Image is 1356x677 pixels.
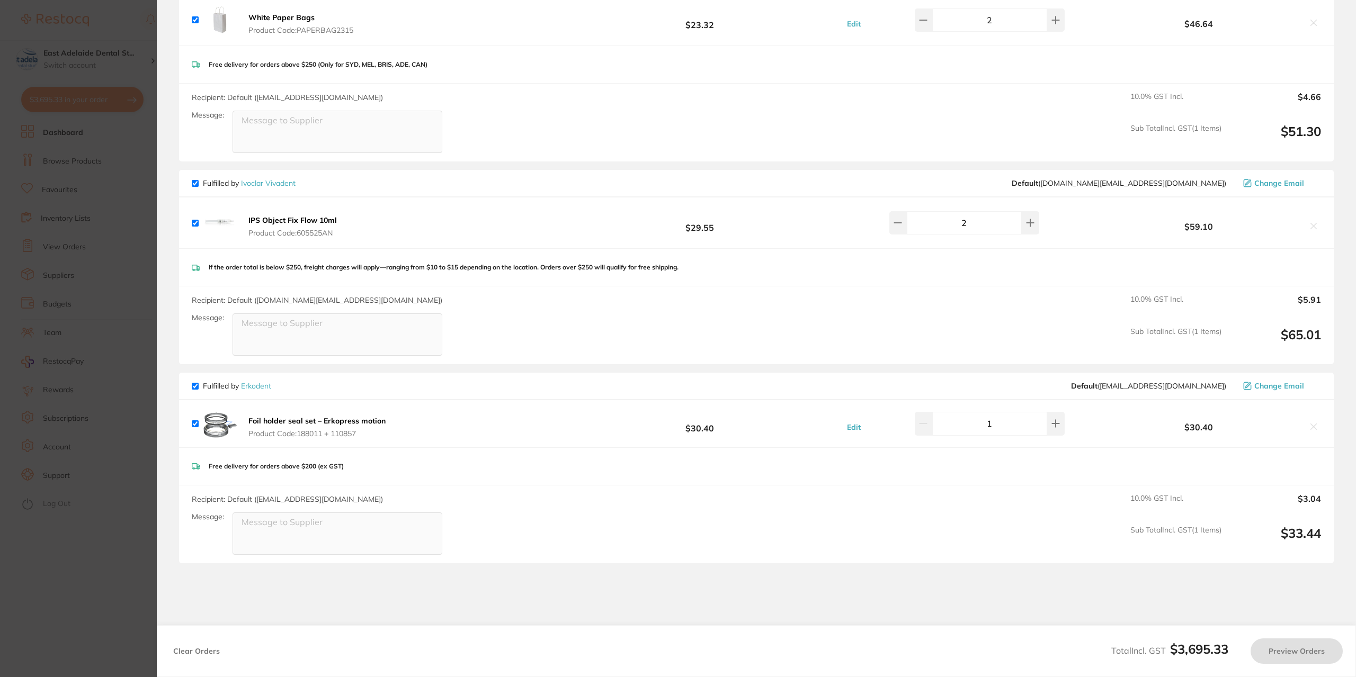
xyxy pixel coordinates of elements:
[203,206,237,240] img: MWhvMGV4Zg
[587,213,813,233] b: $29.55
[1230,526,1321,555] output: $33.44
[1095,19,1302,29] b: $46.64
[203,179,296,187] p: Fulfilled by
[203,382,271,390] p: Fulfilled by
[248,13,315,22] b: White Paper Bags
[1012,179,1226,187] span: orders.au@ivoclar.com
[844,422,864,432] button: Edit
[245,215,340,238] button: IPS Object Fix Flow 10ml Product Code:605525AN
[1071,381,1098,391] b: Default
[1095,222,1302,231] b: $59.10
[1240,381,1321,391] button: Change Email
[1130,327,1221,356] span: Sub Total Incl. GST ( 1 Items)
[209,264,679,271] p: If the order total is below $250, freight charges will apply—ranging from $10 to $15 depending on...
[1130,92,1221,115] span: 10.0 % GST Incl.
[245,416,389,438] button: Foil holder seal set – Erkopress motion Product Code:188011 + 110857
[1254,179,1304,187] span: Change Email
[1130,295,1221,318] span: 10.0 % GST Incl.
[248,215,337,225] b: IPS Object Fix Flow 10ml
[1251,638,1343,664] button: Preview Orders
[587,10,813,30] b: $23.32
[248,416,386,426] b: Foil holder seal set – Erkopress motion
[587,414,813,434] b: $30.40
[192,111,224,120] label: Message:
[1170,641,1228,657] b: $3,695.33
[1130,526,1221,555] span: Sub Total Incl. GST ( 1 Items)
[241,381,271,391] a: Erkodent
[203,409,237,438] img: em01MmU3cg
[241,178,296,188] a: Ivoclar Vivadent
[245,13,356,35] button: White Paper Bags Product Code:PAPERBAG2315
[1230,295,1321,318] output: $5.91
[170,638,223,664] button: Clear Orders
[1130,494,1221,517] span: 10.0 % GST Incl.
[192,93,383,102] span: Recipient: Default ( [EMAIL_ADDRESS][DOMAIN_NAME] )
[1130,124,1221,153] span: Sub Total Incl. GST ( 1 Items)
[1230,327,1321,356] output: $65.01
[203,3,237,37] img: MTk1ZmdmZA
[209,61,427,68] p: Free delivery for orders above $250 (Only for SYD, MEL, BRIS, ADE, CAN)
[1230,494,1321,517] output: $3.04
[192,313,224,322] label: Message:
[192,512,224,521] label: Message:
[844,19,864,29] button: Edit
[248,26,353,34] span: Product Code: PAPERBAG2315
[1111,645,1228,656] span: Total Incl. GST
[1012,178,1038,188] b: Default
[1071,382,1226,390] span: support@erkodent.com.au
[248,429,386,438] span: Product Code: 188011 + 110857
[192,295,442,305] span: Recipient: Default ( [DOMAIN_NAME][EMAIL_ADDRESS][DOMAIN_NAME] )
[1230,124,1321,153] output: $51.30
[248,229,337,237] span: Product Code: 605525AN
[1254,382,1304,390] span: Change Email
[192,494,383,504] span: Recipient: Default ( [EMAIL_ADDRESS][DOMAIN_NAME] )
[1230,92,1321,115] output: $4.66
[209,463,344,470] p: Free delivery for orders above $200 (ex GST)
[1095,422,1302,432] b: $30.40
[1240,178,1321,188] button: Change Email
